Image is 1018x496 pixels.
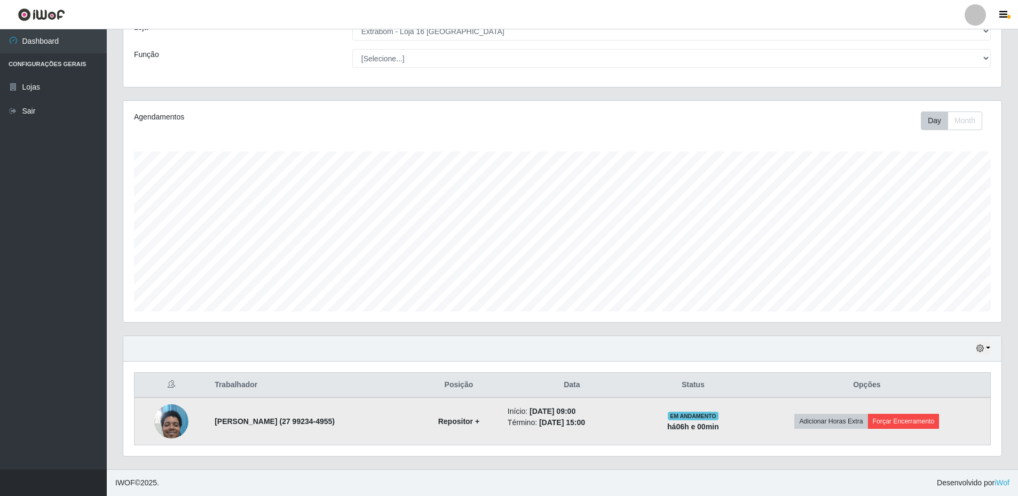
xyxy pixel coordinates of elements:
[668,412,719,420] span: EM ANDAMENTO
[948,111,982,130] button: Month
[115,477,159,489] span: © 2025 .
[667,422,719,431] strong: há 06 h e 00 min
[744,373,991,398] th: Opções
[995,478,1009,487] a: iWof
[794,414,867,429] button: Adicionar Horas Extra
[508,406,636,417] li: Início:
[921,111,982,130] div: First group
[530,407,575,415] time: [DATE] 09:00
[539,418,585,427] time: [DATE] 15:00
[438,417,479,426] strong: Repositor +
[18,8,65,21] img: CoreUI Logo
[868,414,940,429] button: Forçar Encerramento
[937,477,1009,489] span: Desenvolvido por
[501,373,643,398] th: Data
[643,373,744,398] th: Status
[508,417,636,428] li: Término:
[416,373,501,398] th: Posição
[921,111,948,130] button: Day
[134,111,482,123] div: Agendamentos
[208,373,416,398] th: Trabalhador
[921,111,991,130] div: Toolbar with button groups
[115,478,135,487] span: IWOF
[154,398,188,444] img: 1753733512120.jpeg
[134,49,159,60] label: Função
[215,417,335,426] strong: [PERSON_NAME] (27 99234-4955)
